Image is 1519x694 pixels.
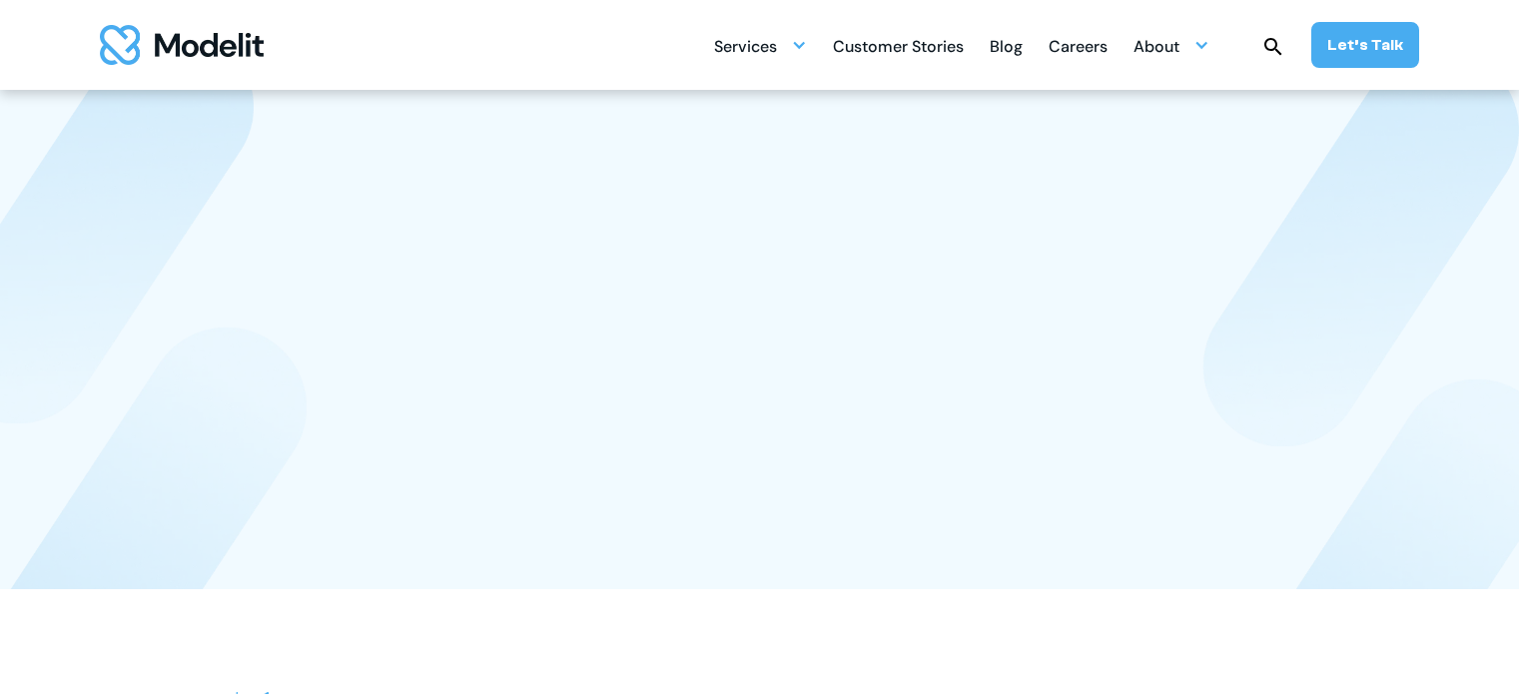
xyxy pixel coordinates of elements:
a: Let’s Talk [1311,22,1419,68]
div: Customer Stories [833,29,964,68]
div: Careers [1049,29,1108,68]
a: Careers [1049,26,1108,65]
div: About [1134,29,1179,68]
a: Customer Stories [833,26,964,65]
div: Let’s Talk [1327,34,1403,56]
div: About [1134,26,1209,65]
a: Blog [990,26,1023,65]
div: Services [714,29,777,68]
img: modelit logo [100,25,264,65]
a: home [100,25,264,65]
div: Blog [990,29,1023,68]
div: Services [714,26,807,65]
